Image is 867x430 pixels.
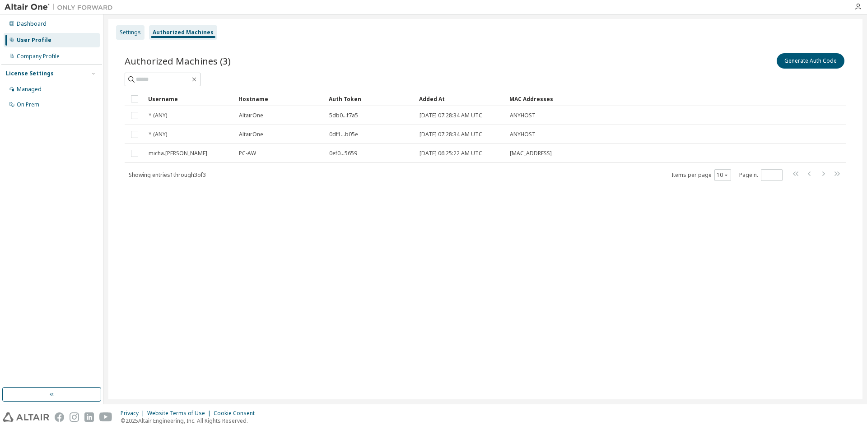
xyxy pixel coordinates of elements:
[509,92,751,106] div: MAC Addresses
[510,150,552,157] span: [MAC_ADDRESS]
[420,150,482,157] span: [DATE] 06:25:22 AM UTC
[17,20,47,28] div: Dashboard
[17,101,39,108] div: On Prem
[510,112,536,119] span: ANYHOST
[17,37,51,44] div: User Profile
[149,150,207,157] span: micha.[PERSON_NAME]
[17,86,42,93] div: Managed
[510,131,536,138] span: ANYHOST
[125,55,231,67] span: Authorized Machines (3)
[3,412,49,422] img: altair_logo.svg
[153,29,214,36] div: Authorized Machines
[5,3,117,12] img: Altair One
[55,412,64,422] img: facebook.svg
[239,112,263,119] span: AltairOne
[419,92,502,106] div: Added At
[214,410,260,417] div: Cookie Consent
[70,412,79,422] img: instagram.svg
[329,150,357,157] span: 0ef0...5659
[239,131,263,138] span: AltairOne
[149,131,167,138] span: * (ANY)
[420,112,482,119] span: [DATE] 07:28:34 AM UTC
[6,70,54,77] div: License Settings
[671,169,731,181] span: Items per page
[129,171,206,179] span: Showing entries 1 through 3 of 3
[238,92,322,106] div: Hostname
[17,53,60,60] div: Company Profile
[777,53,844,69] button: Generate Auth Code
[121,410,147,417] div: Privacy
[420,131,482,138] span: [DATE] 07:28:34 AM UTC
[84,412,94,422] img: linkedin.svg
[329,92,412,106] div: Auth Token
[147,410,214,417] div: Website Terms of Use
[149,112,167,119] span: * (ANY)
[99,412,112,422] img: youtube.svg
[120,29,141,36] div: Settings
[121,417,260,425] p: © 2025 Altair Engineering, Inc. All Rights Reserved.
[329,131,358,138] span: 0df1...b05e
[329,112,358,119] span: 5db0...f7a5
[239,150,256,157] span: PC-AW
[148,92,231,106] div: Username
[739,169,783,181] span: Page n.
[717,171,729,179] button: 10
